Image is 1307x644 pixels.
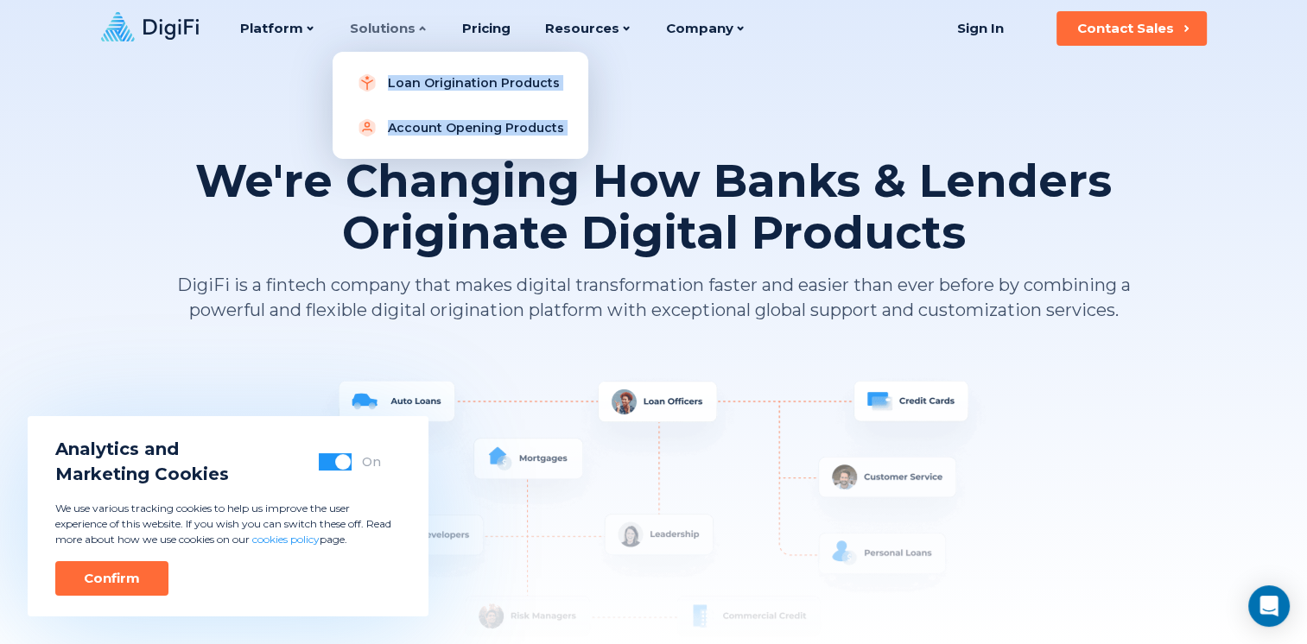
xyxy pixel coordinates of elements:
a: Sign In [936,11,1025,46]
div: Confirm [84,570,140,587]
span: Marketing Cookies [55,462,229,487]
div: Open Intercom Messenger [1248,585,1290,627]
button: Contact Sales [1056,11,1207,46]
a: Loan Origination Products [346,66,574,100]
div: On [362,453,381,470]
p: DigiFi is a fintech company that makes digital transformation faster and easier than ever before ... [174,273,1133,323]
a: cookies policy [252,533,320,546]
div: Contact Sales [1077,20,1174,37]
a: Account Opening Products [346,110,574,145]
span: Analytics and [55,437,229,462]
p: We use various tracking cookies to help us improve the user experience of this website. If you wi... [55,501,401,547]
h1: We're Changing How Banks & Lenders Originate Digital Products [174,155,1133,259]
button: Confirm [55,561,168,596]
